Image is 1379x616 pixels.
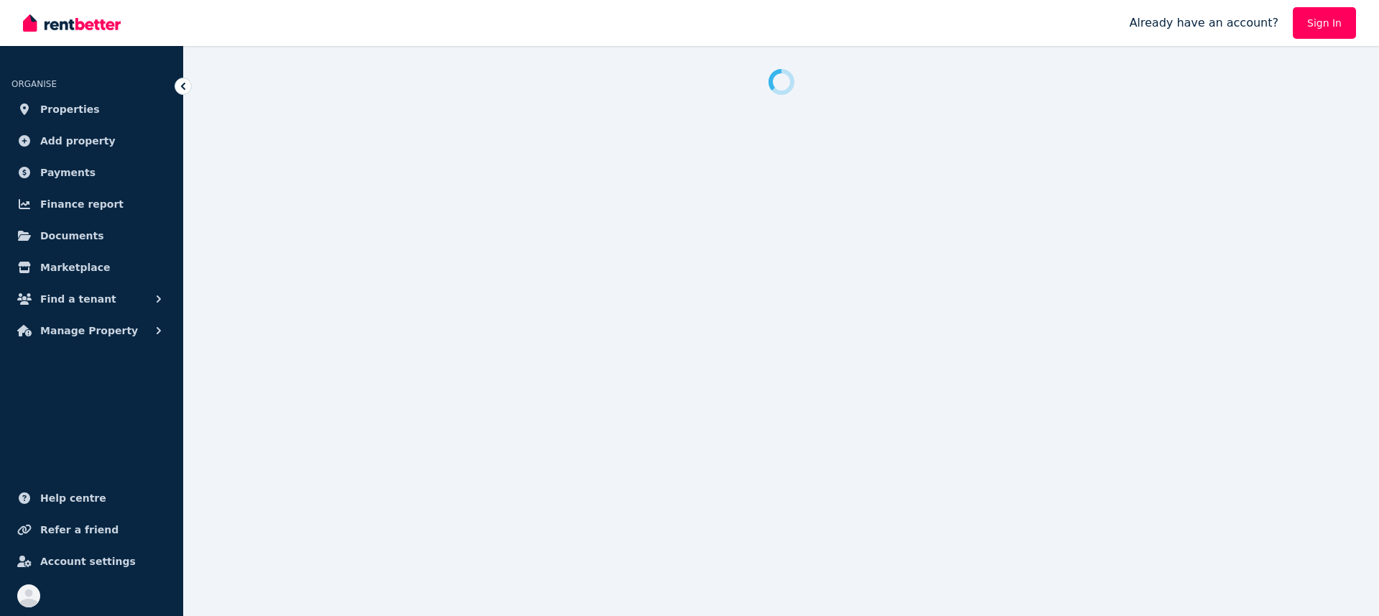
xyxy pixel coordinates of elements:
span: Refer a friend [40,521,119,538]
a: Add property [11,127,172,155]
a: Finance report [11,190,172,219]
a: Account settings [11,547,172,576]
span: Marketplace [40,259,110,276]
a: Properties [11,95,172,124]
button: Manage Property [11,316,172,345]
span: Already have an account? [1129,14,1278,32]
a: Sign In [1293,7,1356,39]
span: Account settings [40,553,136,570]
a: Marketplace [11,253,172,282]
a: Help centre [11,484,172,512]
span: ORGANISE [11,79,57,89]
span: Payments [40,164,96,181]
a: Payments [11,158,172,187]
a: Documents [11,221,172,250]
img: RentBetter [23,12,121,34]
span: Properties [40,101,100,118]
span: Help centre [40,489,106,507]
span: Manage Property [40,322,138,339]
span: Finance report [40,196,124,213]
a: Refer a friend [11,515,172,544]
span: Documents [40,227,104,244]
span: Find a tenant [40,290,116,308]
span: Add property [40,132,116,150]
button: Find a tenant [11,285,172,313]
